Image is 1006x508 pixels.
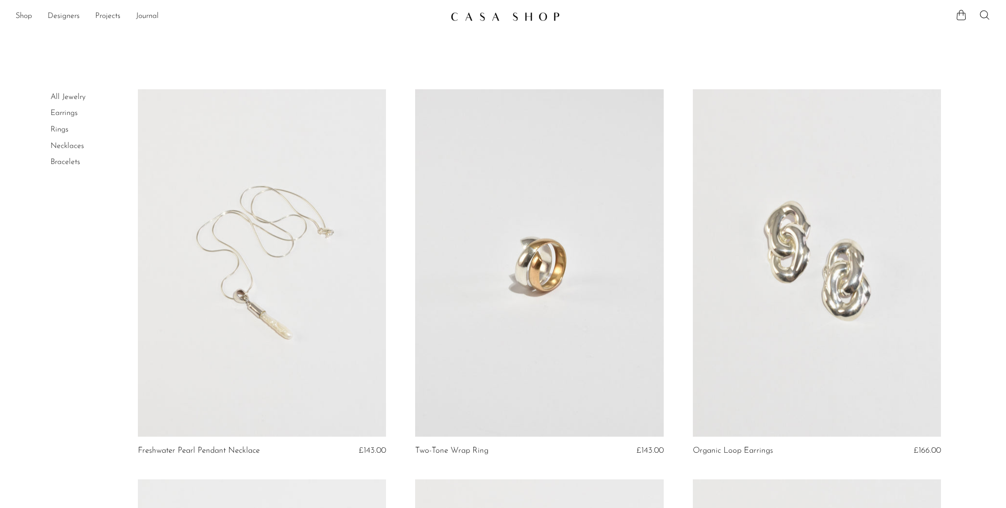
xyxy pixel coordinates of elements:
[50,93,85,101] a: All Jewelry
[16,8,443,25] nav: Desktop navigation
[95,10,120,23] a: Projects
[914,446,941,455] span: £166.00
[16,10,32,23] a: Shop
[415,446,488,455] a: Two-Tone Wrap Ring
[50,126,68,133] a: Rings
[693,446,773,455] a: Organic Loop Earrings
[138,446,260,455] a: Freshwater Pearl Pendant Necklace
[16,8,443,25] ul: NEW HEADER MENU
[50,158,80,166] a: Bracelets
[359,446,386,455] span: £143.00
[48,10,80,23] a: Designers
[50,109,78,117] a: Earrings
[136,10,159,23] a: Journal
[50,142,84,150] a: Necklaces
[637,446,664,455] span: £143.00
